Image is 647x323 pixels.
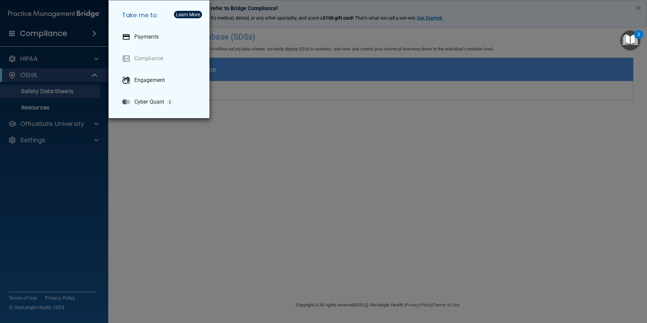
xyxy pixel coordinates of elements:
div: 2 [638,35,640,43]
p: Payments [134,34,159,40]
p: Engagement [134,77,165,84]
button: Open Resource Center, 2 new notifications [620,30,640,50]
a: Engagement [117,71,204,90]
a: Payments [117,27,204,46]
button: Learn More [174,11,202,18]
a: Compliance [117,49,204,68]
p: Cyber Quant [134,99,164,105]
div: Learn More [176,12,200,17]
h5: Take me to: [117,6,204,25]
a: Cyber Quant [117,92,204,111]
